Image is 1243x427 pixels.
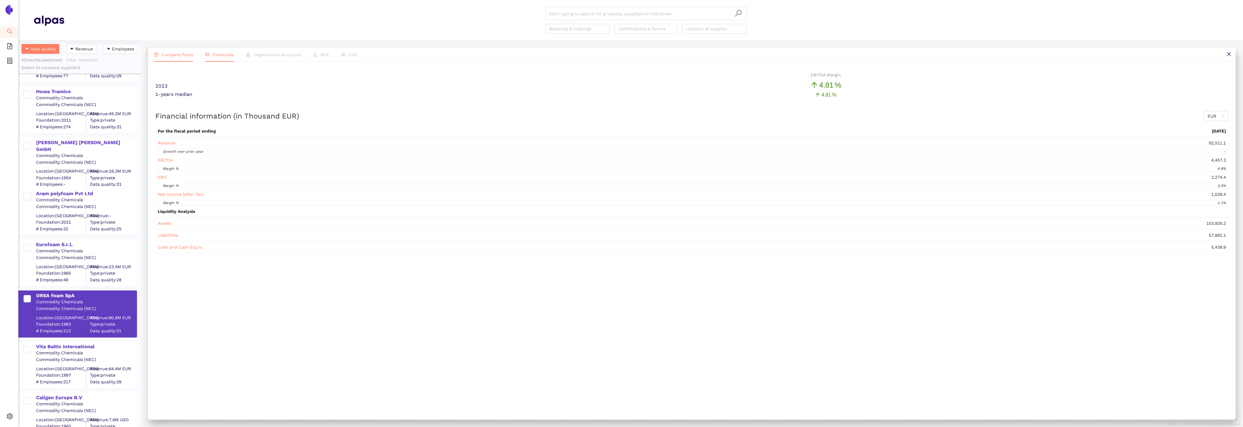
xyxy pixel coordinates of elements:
span: caret-down [106,47,111,52]
div: [PERSON_NAME] [PERSON_NAME] GmbH [36,139,136,153]
span: 4,457.3 [1211,158,1226,162]
span: Data quality: 31 [90,181,136,188]
span: caret-down [25,47,29,52]
div: Commodity Chemicals [36,248,136,254]
span: 57,882.1 [1209,233,1226,238]
span: search [734,9,742,17]
div: ORSA foam SpA [36,292,136,299]
div: Caligen Europe B.V [36,394,136,401]
span: EBIT [158,175,167,180]
span: Cash and Cash Equiv. [158,245,203,250]
span: # Employees: 77 [36,73,86,79]
span: Growth over prior year [163,149,203,154]
span: Data quality: 28 [90,277,136,283]
span: # Employees: 113 [36,328,86,334]
span: Data quality: 29 [90,73,136,79]
div: Commodity Chemicals [36,95,136,101]
span: 2.5% [1217,184,1226,188]
div: Howa Tramico [36,88,136,95]
span: .81 [823,81,833,89]
div: Commodity Chemicals [36,153,136,159]
span: EBITDA [158,158,173,162]
span: % [835,79,841,91]
button: caret-downEmployees [103,44,138,54]
span: Foundation: 1997 [36,372,86,378]
div: Revenue: - [90,213,136,219]
span: 92,511.1 [1209,141,1226,145]
div: Select to compare suppliers [21,65,138,71]
span: Foundation: 1954 [36,175,86,181]
span: eye [341,53,346,57]
div: Commodity Chemicals (NEC) [36,204,136,210]
span: file-text [154,53,158,57]
span: Foundation: 2021 [36,219,86,225]
span: Liabilities [158,233,178,238]
div: Commodity Chemicals (NEC) [36,102,136,108]
span: Data quality: 29 [90,379,136,385]
div: Location: [GEOGRAPHIC_DATA] [36,264,86,270]
div: Revenue: 64.4M EUR [90,366,136,372]
span: arrow-up [811,81,818,89]
span: warning [313,53,317,57]
div: Aram polyfoam Pvt Ltd [36,190,136,197]
div: Eurofoam S.r.l. [36,241,136,248]
span: 5,439.9 [1211,245,1226,250]
div: Revenue: 7.6M USD [90,417,136,423]
button: caret-downData quality [21,44,59,54]
span: Risk [320,52,329,57]
span: Margin % [163,166,179,171]
span: Type: private [90,321,136,327]
div: Vita Baltic International [36,343,136,350]
div: Commodity Chemicals (NEC) [36,159,136,165]
div: Location: [GEOGRAPHIC_DATA] [36,366,86,372]
span: 43 results, 0 selected [21,57,62,62]
span: Revenue [158,141,176,145]
span: Data quality: 25 [90,226,136,232]
div: Revenue: 23.4M EUR [90,264,136,270]
div: Commodity Chemicals (NEC) [36,306,136,312]
span: EUR [1208,111,1225,121]
span: 103,926.3 [1206,221,1226,226]
span: Organization structure [253,52,301,57]
div: 2023 [155,71,424,91]
span: container [7,56,13,68]
span: setting [7,411,13,423]
span: # Employees: 22 [36,226,86,232]
span: apartment [246,53,250,57]
span: For the fiscal period ending [158,129,216,133]
span: Revenue [75,46,93,52]
div: 1-years median [155,91,424,99]
span: # Employees: 217 [36,379,86,385]
span: caret-down [70,47,74,52]
span: Employees [112,46,134,52]
div: Commodity Chemicals (NEC) [36,408,136,414]
span: Assets [158,221,171,226]
div: Revenue: 90.8M EUR [90,315,136,321]
span: Data quality [30,46,56,52]
span: 2,274.4 [1211,175,1226,180]
span: Type: private [90,219,136,225]
span: Type: private [90,270,136,276]
span: Type: private [90,117,136,123]
span: Data quality: 31 [90,328,136,334]
button: close [1222,48,1236,61]
div: Revenue: 45.2M EUR [90,111,136,117]
span: Margin % [163,201,179,205]
span: Company facts [161,52,193,57]
span: .81 [824,92,831,97]
span: # Employees: - [36,181,86,188]
span: 4.8% [1217,166,1226,171]
div: Revenue: 16.3M EUR [90,168,136,174]
span: search [7,26,13,38]
div: Commodity Chemicals (NEC) [36,255,136,261]
div: EBITDA Margin [811,71,841,78]
img: Homepage [34,13,64,28]
span: - [1224,149,1226,154]
span: 4 [819,81,823,89]
div: Location: [GEOGRAPHIC_DATA] [36,213,86,219]
div: Location: [GEOGRAPHIC_DATA] [36,111,86,117]
span: close [1226,52,1231,57]
span: Foundation: 1965 [36,270,86,276]
span: Financials [213,52,234,57]
div: Location: [GEOGRAPHIC_DATA] [36,417,86,423]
